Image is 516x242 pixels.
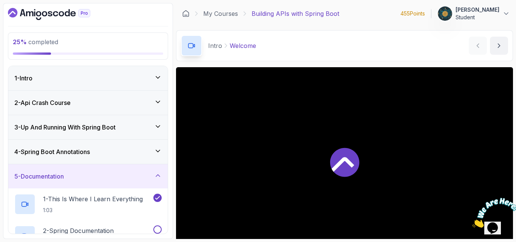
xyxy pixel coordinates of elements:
[14,172,64,181] h3: 5 - Documentation
[456,6,499,14] p: [PERSON_NAME]
[43,226,114,235] p: 2 - Spring Documentation
[490,37,508,55] button: next content
[14,123,116,132] h3: 3 - Up And Running With Spring Boot
[252,9,339,18] p: Building APIs with Spring Boot
[8,8,108,20] a: Dashboard
[13,38,58,46] span: completed
[469,195,516,231] iframe: chat widget
[456,14,499,21] p: Student
[14,74,32,83] h3: 1 - Intro
[3,3,6,9] span: 1
[8,164,168,188] button: 5-Documentation
[203,9,238,18] a: My Courses
[8,140,168,164] button: 4-Spring Boot Annotations
[8,91,168,115] button: 2-Api Crash Course
[43,207,143,214] p: 1:03
[437,6,510,21] button: user profile image[PERSON_NAME]Student
[182,10,190,17] a: Dashboard
[400,10,425,17] p: 455 Points
[14,194,162,215] button: 1-This Is Where I Learn Everything1:03
[438,6,452,21] img: user profile image
[43,194,143,203] p: 1 - This Is Where I Learn Everything
[8,66,168,90] button: 1-Intro
[469,37,487,55] button: previous content
[14,98,71,107] h3: 2 - Api Crash Course
[230,41,256,50] p: Welcome
[208,41,222,50] p: Intro
[14,147,90,156] h3: 4 - Spring Boot Annotations
[8,115,168,139] button: 3-Up And Running With Spring Boot
[13,38,27,46] span: 25 %
[3,3,50,33] img: Chat attention grabber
